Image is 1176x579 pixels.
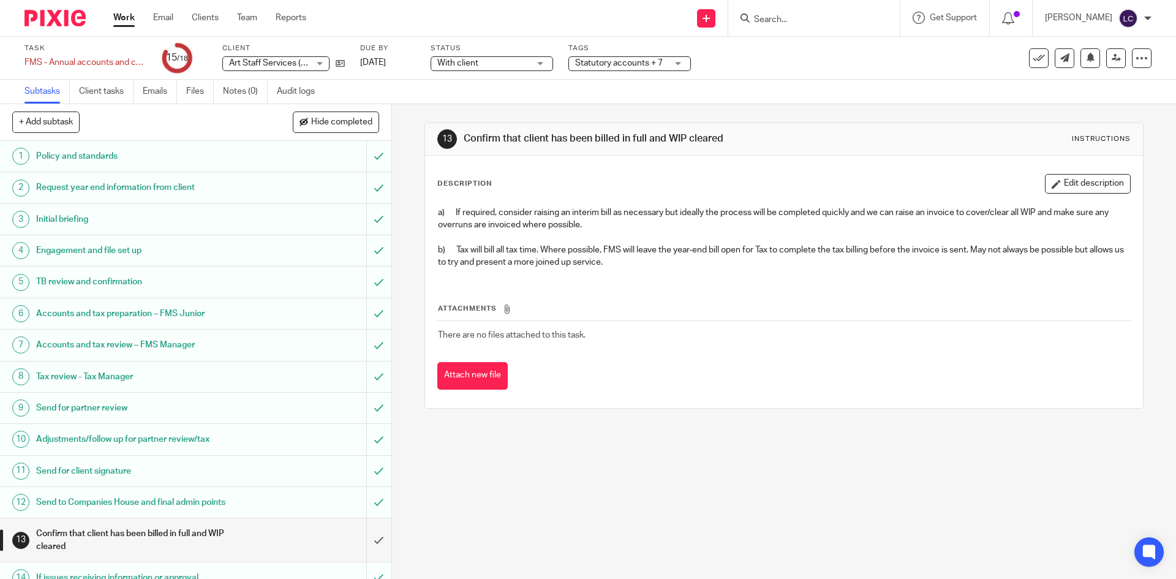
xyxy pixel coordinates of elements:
[36,430,248,448] h1: Adjustments/follow up for partner review/tax
[12,112,80,132] button: + Add subtask
[12,148,29,165] div: 1
[12,494,29,511] div: 12
[79,80,134,104] a: Client tasks
[12,211,29,228] div: 3
[12,463,29,480] div: 11
[24,10,86,26] img: Pixie
[36,241,248,260] h1: Engagement and file set up
[437,59,478,67] span: With client
[166,51,188,65] div: 15
[360,44,415,53] label: Due by
[153,12,173,24] a: Email
[24,44,147,53] label: Task
[1118,9,1138,28] img: svg%3E
[12,274,29,291] div: 5
[36,462,248,480] h1: Send for client signature
[293,112,379,132] button: Hide completed
[1045,12,1112,24] p: [PERSON_NAME]
[437,179,492,189] p: Description
[113,12,135,24] a: Work
[277,80,324,104] a: Audit logs
[36,524,248,556] h1: Confirm that client has been billed in full and WIP cleared
[36,210,248,229] h1: Initial briefing
[12,368,29,385] div: 8
[1045,174,1131,194] button: Edit description
[437,129,457,149] div: 13
[12,336,29,354] div: 7
[36,368,248,386] h1: Tax review - Tax Manager
[12,242,29,259] div: 4
[12,305,29,322] div: 6
[222,44,345,53] label: Client
[24,56,147,69] div: FMS - Annual accounts and corporation tax - [DATE]
[229,59,329,67] span: Art Staff Services (UK) Ltd
[12,532,29,549] div: 13
[192,12,219,24] a: Clients
[276,12,306,24] a: Reports
[237,12,257,24] a: Team
[360,58,386,67] span: [DATE]
[438,331,586,339] span: There are no files attached to this task.
[1072,134,1131,144] div: Instructions
[186,80,214,104] a: Files
[36,399,248,417] h1: Send for partner review
[438,305,497,312] span: Attachments
[12,180,29,197] div: 2
[12,399,29,417] div: 9
[437,362,508,390] button: Attach new file
[223,80,268,104] a: Notes (0)
[12,431,29,448] div: 10
[36,147,248,165] h1: Policy and standards
[464,132,810,145] h1: Confirm that client has been billed in full and WIP cleared
[24,56,147,69] div: FMS - Annual accounts and corporation tax - December 2024
[438,244,1129,269] p: b) Tax will bill all tax time. Where possible, FMS will leave the year-end bill open for Tax to c...
[36,178,248,197] h1: Request year end information from client
[575,59,663,67] span: Statutory accounts + 7
[177,55,188,62] small: /18
[438,206,1129,232] p: a) If required, consider raising an interim bill as necessary but ideally the process will be com...
[36,273,248,291] h1: TB review and confirmation
[36,305,248,323] h1: Accounts and tax preparation – FMS Junior
[36,493,248,512] h1: Send to Companies House and final admin points
[143,80,177,104] a: Emails
[568,44,691,53] label: Tags
[753,15,863,26] input: Search
[24,80,70,104] a: Subtasks
[36,336,248,354] h1: Accounts and tax review – FMS Manager
[431,44,553,53] label: Status
[930,13,977,22] span: Get Support
[311,118,372,127] span: Hide completed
